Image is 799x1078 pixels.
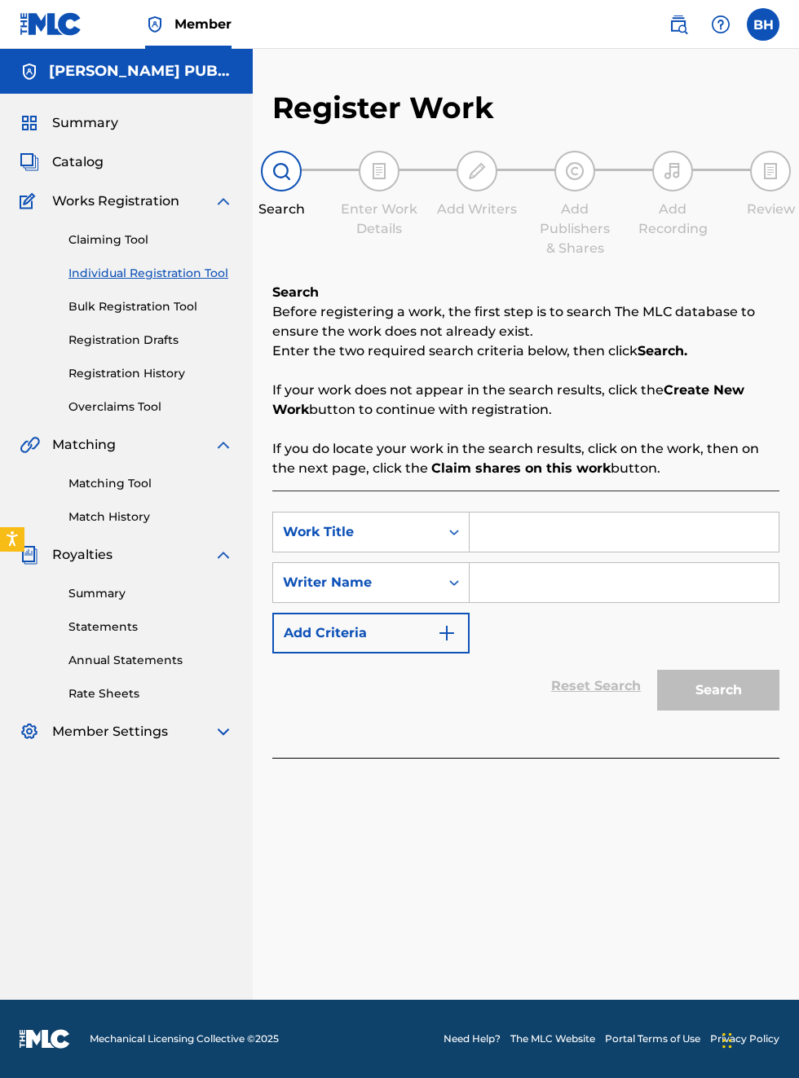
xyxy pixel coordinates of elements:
span: Member Settings [52,722,168,741]
strong: Search. [638,343,687,359]
a: Individual Registration Tool [68,265,233,282]
h2: Register Work [272,90,494,126]
div: Add Writers [436,200,518,219]
a: Summary [68,585,233,602]
p: If your work does not appear in the search results, click the button to continue with registration. [272,381,779,420]
img: step indicator icon for Add Publishers & Shares [565,161,585,181]
span: Mechanical Licensing Collective © 2025 [90,1032,279,1046]
img: logo [20,1029,70,1049]
img: 9d2ae6d4665cec9f34b9.svg [437,623,457,643]
a: Overclaims Tool [68,398,233,416]
img: Royalties [20,545,39,565]
a: SummarySummary [20,113,118,133]
span: Member [174,15,232,33]
img: Catalog [20,152,39,172]
div: Enter Work Details [338,200,420,239]
img: MLC Logo [20,12,82,36]
h5: BOBBY HAMILTON PUBLISHING [49,62,233,81]
span: Summary [52,113,118,133]
img: step indicator icon for Enter Work Details [369,161,389,181]
img: step indicator icon for Add Writers [467,161,487,181]
img: Summary [20,113,39,133]
div: Work Title [283,522,430,542]
img: Top Rightsholder [145,15,165,34]
a: Registration Drafts [68,332,233,349]
img: expand [214,722,233,741]
span: Works Registration [52,191,179,211]
img: step indicator icon for Search [271,161,291,181]
a: The MLC Website [510,1032,595,1046]
a: Matching Tool [68,475,233,492]
a: Claiming Tool [68,231,233,249]
span: Matching [52,435,116,455]
img: Works Registration [20,191,41,211]
form: Search Form [272,512,779,719]
img: help [711,15,731,34]
a: Portal Terms of Use [605,1032,700,1046]
span: Catalog [52,152,104,172]
div: Drag [722,1016,732,1065]
img: Matching [20,435,40,455]
img: Member Settings [20,722,39,741]
a: Statements [68,618,233,636]
div: Add Recording [632,200,713,239]
div: Help [704,8,737,41]
a: Match History [68,508,233,526]
img: step indicator icon for Review [761,161,780,181]
a: Rate Sheets [68,685,233,702]
img: step indicator icon for Add Recording [663,161,682,181]
img: expand [214,545,233,565]
div: User Menu [747,8,779,41]
a: Need Help? [444,1032,501,1046]
img: expand [214,435,233,455]
button: Add Criteria [272,613,470,653]
img: expand [214,191,233,211]
div: Search [241,200,322,219]
a: Annual Statements [68,652,233,669]
p: Enter the two required search criteria below, then click [272,341,779,361]
img: search [669,15,688,34]
b: Search [272,284,319,300]
a: Privacy Policy [710,1032,779,1046]
a: Public Search [662,8,695,41]
img: Accounts [20,62,39,81]
div: Add Publishers & Shares [534,200,616,258]
p: Before registering a work, the first step is to search The MLC database to ensure the work does n... [272,302,779,341]
iframe: Chat Widget [717,1000,799,1078]
div: Writer Name [283,573,430,592]
a: Bulk Registration Tool [68,298,233,315]
a: CatalogCatalog [20,152,104,172]
strong: Claim shares on this work [431,460,611,476]
p: If you do locate your work in the search results, click on the work, then on the next page, click... [272,439,779,478]
a: Registration History [68,365,233,382]
span: Royalties [52,545,113,565]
